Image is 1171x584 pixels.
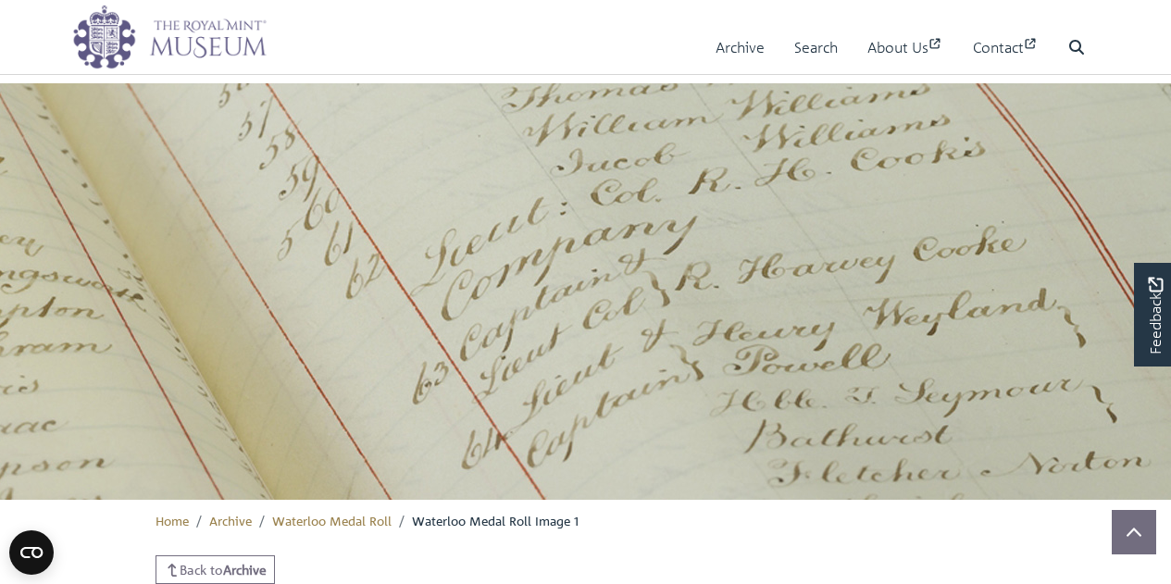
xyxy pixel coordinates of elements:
[1112,510,1156,554] button: Scroll to top
[1134,263,1171,367] a: Would you like to provide feedback?
[209,512,252,528] a: Archive
[412,512,579,528] span: Waterloo Medal Roll Image 1
[867,21,943,74] a: About Us
[156,512,189,528] a: Home
[156,555,276,584] a: Back toArchive
[794,21,838,74] a: Search
[223,561,267,578] strong: Archive
[973,21,1039,74] a: Contact
[272,512,392,528] a: Waterloo Medal Roll
[9,530,54,575] button: Open CMP widget
[72,5,267,69] img: logo_wide.png
[1144,277,1166,354] span: Feedback
[716,21,765,74] a: Archive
